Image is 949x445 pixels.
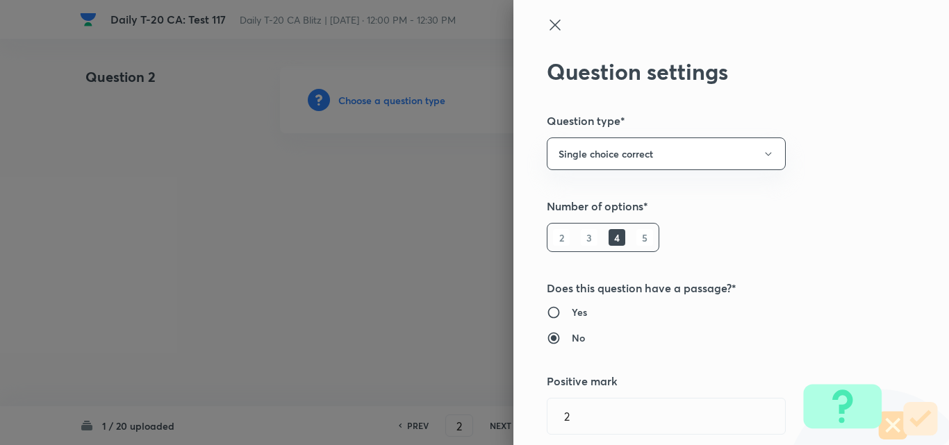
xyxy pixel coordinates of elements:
h6: Yes [572,305,587,319]
input: Positive marks [547,398,785,434]
h6: 2 [553,229,570,246]
h6: 3 [581,229,597,246]
h5: Does this question have a passage?* [547,280,869,296]
h6: 4 [609,229,625,246]
h5: Number of options* [547,198,869,215]
h6: No [572,330,585,345]
h6: 5 [636,229,653,246]
h5: Positive mark [547,373,869,389]
h2: Question settings [547,58,869,85]
button: Single choice correct [547,137,786,170]
h5: Question type* [547,112,869,129]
